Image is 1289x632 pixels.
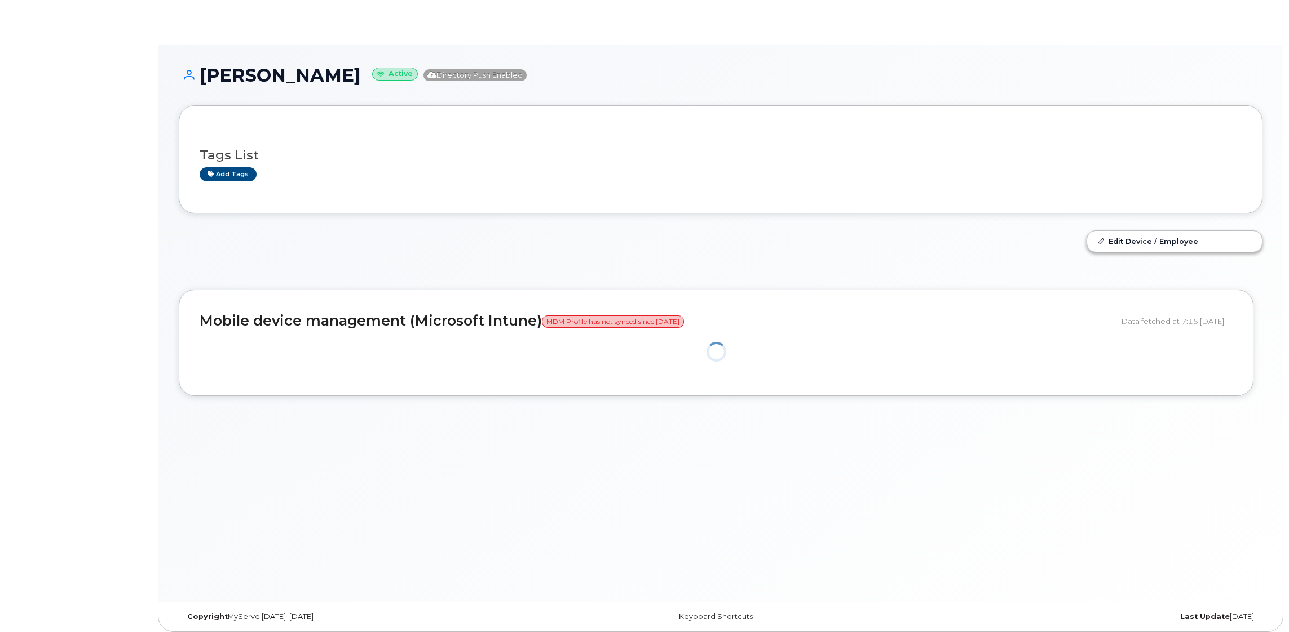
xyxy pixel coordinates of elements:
div: [DATE] [901,612,1262,621]
span: Directory Push Enabled [423,69,527,81]
span: MDM Profile has not synced since [DATE] [542,315,684,328]
div: MyServe [DATE]–[DATE] [179,612,540,621]
strong: Copyright [187,612,228,621]
h3: Tags List [200,148,1242,162]
div: Data fetched at 7:15 [DATE] [1122,310,1233,332]
a: Add tags [200,167,257,181]
strong: Last Update [1180,612,1230,621]
a: Edit Device / Employee [1087,231,1262,251]
a: Keyboard Shortcuts [679,612,753,621]
small: Active [372,68,418,81]
h1: [PERSON_NAME] [179,65,1262,85]
h2: Mobile device management (Microsoft Intune) [200,313,1113,329]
